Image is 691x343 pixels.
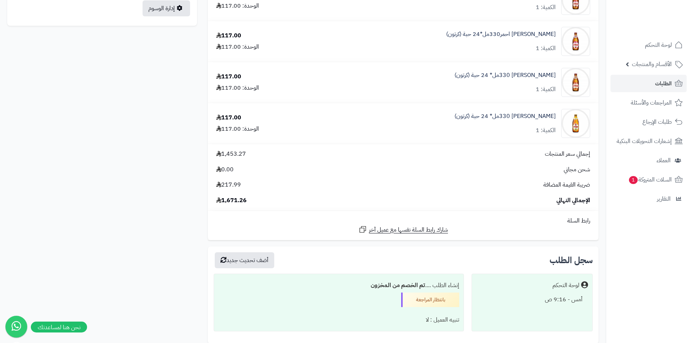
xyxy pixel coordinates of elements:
[657,194,671,204] span: التقارير
[536,44,556,53] div: الكمية: 1
[455,112,556,121] a: [PERSON_NAME] 330مل* 24 حبة (كرتون)
[216,150,246,158] span: 1,453.27
[476,293,588,307] div: أمس - 9:16 ص
[216,32,241,40] div: 117.00
[216,73,241,81] div: 117.00
[218,313,459,327] div: تنبيه العميل : لا
[610,94,687,111] a: المراجعات والأسئلة
[562,109,590,138] img: 1747728212-41df7564-c823-4296-a1c3-8bafe94c-90x90.jpg
[610,36,687,54] a: لوحة التحكم
[610,75,687,92] a: الطلبات
[536,85,556,94] div: الكمية: 1
[632,59,672,69] span: الأقسام والمنتجات
[564,166,590,174] span: شحن مجاني
[211,217,596,225] div: رابط السلة
[550,256,593,265] h3: سجل الطلب
[215,252,274,268] button: أضف تحديث جديد
[455,71,556,79] a: [PERSON_NAME] 330مل* 24 حبة (كرتون)
[655,78,672,89] span: الطلبات
[617,136,672,146] span: إشعارات التحويلات البنكية
[628,175,672,185] span: السلات المتروكة
[536,3,556,12] div: الكمية: 1
[657,155,671,166] span: العملاء
[631,98,672,108] span: المراجعات والأسئلة
[216,2,259,10] div: الوحدة: 117.00
[645,40,672,50] span: لوحة التحكم
[371,281,425,290] b: تم الخصم من المخزون
[562,27,590,56] img: 1747727838-801eb871-dd69-41c7-adef-44ca05ab-90x90.jpg
[401,293,459,307] div: بانتظار المراجعة
[216,43,259,51] div: الوحدة: 117.00
[536,126,556,135] div: الكمية: 1
[610,171,687,188] a: السلات المتروكة1
[216,181,241,189] span: 217.99
[642,117,672,127] span: طلبات الإرجاع
[543,181,590,189] span: ضريبة القيمة المضافة
[216,166,234,174] span: 0.00
[369,226,448,234] span: شارك رابط السلة نفسها مع عميل آخر
[610,152,687,169] a: العملاء
[143,0,190,16] a: إدارة الوسوم
[216,114,241,122] div: 117.00
[610,190,687,208] a: التقارير
[556,196,590,205] span: الإجمالي النهائي
[552,281,579,290] div: لوحة التحكم
[629,176,638,184] span: 1
[610,132,687,150] a: إشعارات التحويلات البنكية
[216,84,259,92] div: الوحدة: 117.00
[358,225,448,234] a: شارك رابط السلة نفسها مع عميل آخر
[545,150,590,158] span: إجمالي سعر المنتجات
[216,196,247,205] span: 1,671.26
[216,125,259,133] div: الوحدة: 117.00
[218,278,459,293] div: إنشاء الطلب ....
[562,68,590,97] img: 1747727947-ba64c860-9cc2-4c16-a99d-1d02cf6d-90x90.jpg
[446,30,556,38] a: [PERSON_NAME] احمر330مل*24 حبة (كرتون)
[610,113,687,131] a: طلبات الإرجاع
